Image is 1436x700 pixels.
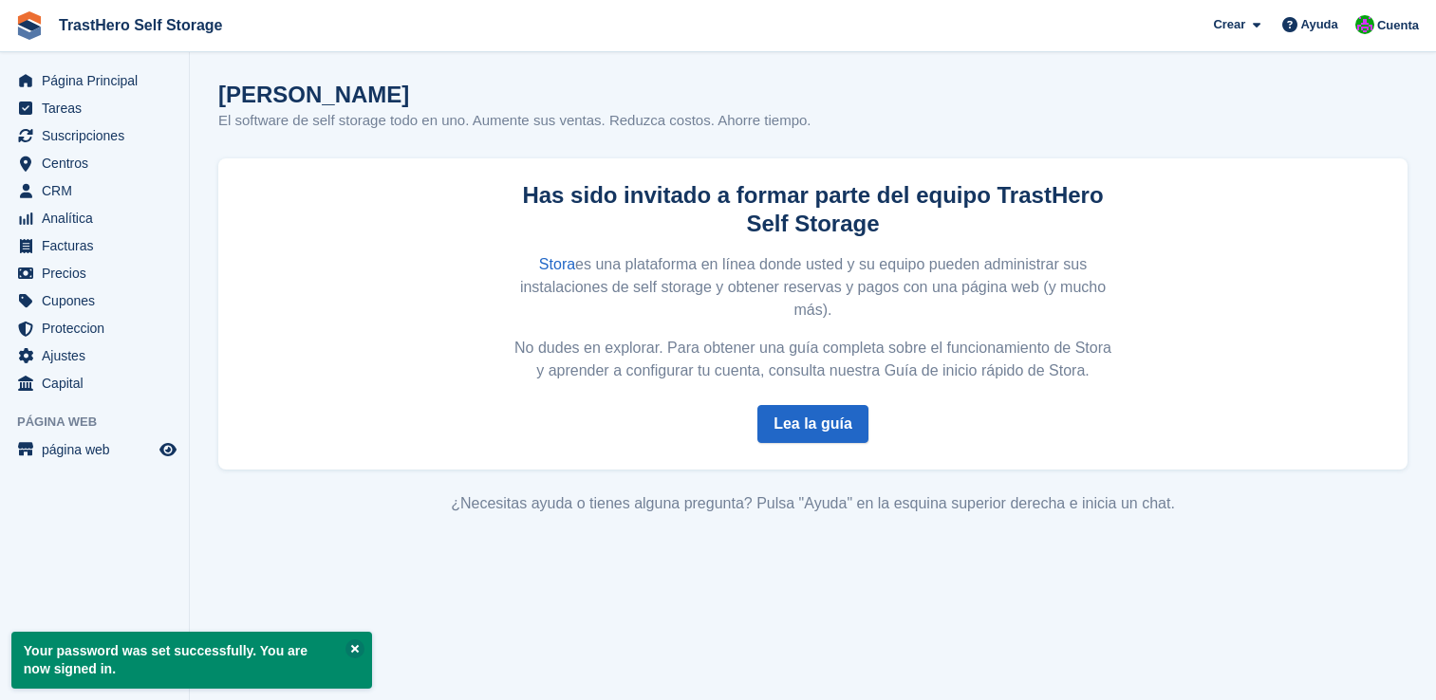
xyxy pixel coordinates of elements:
[9,370,179,396] a: menu
[42,232,156,259] span: Facturas
[539,256,575,272] a: Stora
[9,150,179,176] a: menu
[9,260,179,286] a: menu
[9,315,179,341] a: menu
[157,438,179,461] a: Vista previa de la tienda
[42,342,156,369] span: Ajustes
[9,122,179,149] a: menu
[9,177,179,204] a: menu
[522,182,1103,236] strong: Has sido invitado a formar parte del equipo TrastHero Self Storage
[1301,15,1338,34] span: Ayuda
[9,342,179,369] a: menu
[757,405,868,443] a: Lea la guía
[513,337,1113,382] p: No dudes en explorar. Para obtener una guía completa sobre el funcionamiento de Stora y aprender ...
[218,110,811,132] p: El software de self storage todo en uno. Aumente sus ventas. Reduzca costos. Ahorre tiempo.
[513,253,1113,322] p: es una plataforma en línea donde usted y su equipo pueden administrar sus instalaciones de self s...
[42,205,156,231] span: Analítica
[42,287,156,314] span: Cupones
[9,95,179,121] a: menu
[51,9,231,41] a: TrastHero Self Storage
[9,436,179,463] a: menú
[9,67,179,94] a: menu
[42,436,156,463] span: página web
[218,492,1408,515] div: ¿Necesitas ayuda o tienes alguna pregunta? Pulsa "Ayuda" en la esquina superior derecha e inicia ...
[15,11,44,40] img: stora-icon-8386f47178a22dfd0bd8f6a31ec36ba5ce8667c1dd55bd0f319d3a0aa187defe.svg
[9,287,179,314] a: menu
[42,177,156,204] span: CRM
[1213,15,1245,34] span: Crear
[218,82,811,107] h1: [PERSON_NAME]
[1355,15,1374,34] img: Roberto Penades
[17,413,189,432] span: Página web
[9,205,179,231] a: menu
[1377,16,1419,35] span: Cuenta
[42,150,156,176] span: Centros
[9,232,179,259] a: menu
[42,95,156,121] span: Tareas
[11,632,372,689] p: Your password was set successfully. You are now signed in.
[42,370,156,396] span: Capital
[42,67,156,94] span: Página Principal
[42,315,156,341] span: Proteccion
[42,122,156,149] span: Suscripciones
[42,260,156,286] span: Precios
